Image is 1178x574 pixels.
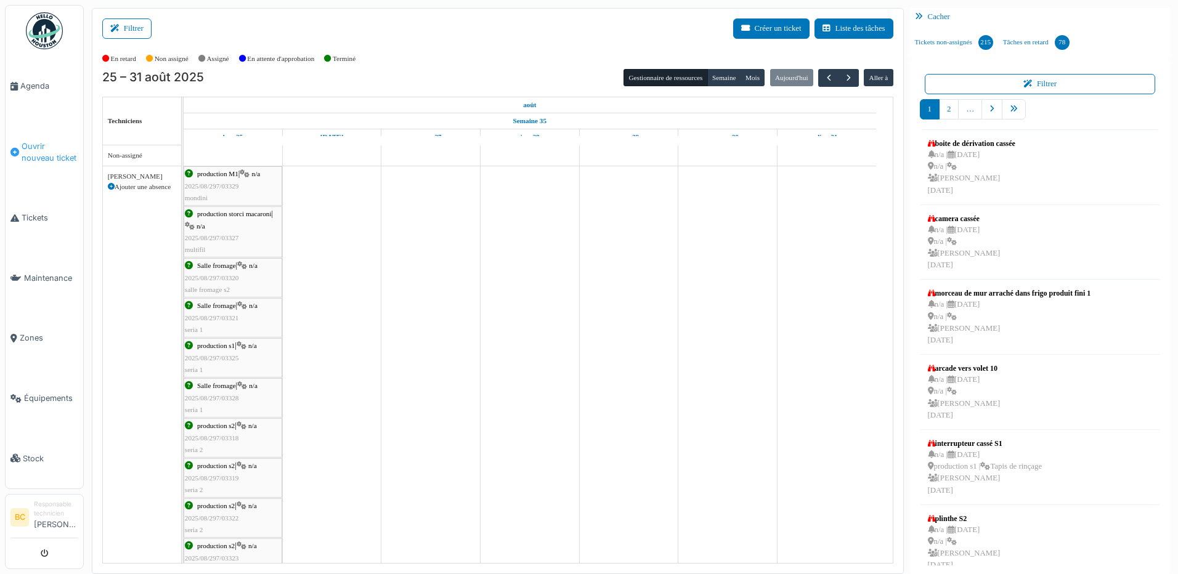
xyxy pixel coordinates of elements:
a: Zones [6,308,83,368]
span: salle fromage s2 [185,286,230,293]
div: Ajouter une absence [108,182,176,192]
div: n/a | [DATE] production s1 | Tapis de rinçage [PERSON_NAME] [DATE] [928,449,1042,496]
span: production storci macaroni [197,210,272,217]
span: 2025/08/297/03318 [185,434,239,442]
div: | [185,500,281,536]
span: 2025/08/297/03322 [185,514,239,522]
span: n/a [249,382,258,389]
div: | [185,260,281,296]
a: Équipements [6,368,83,429]
button: Filtrer [102,18,152,39]
span: Ouvrir nouveau ticket [22,140,78,164]
div: arcade vers volet 10 [928,363,1001,374]
a: Ouvrir nouveau ticket [6,116,83,188]
div: interrupteur cassé S1 [928,438,1042,449]
span: Salle fromage [197,262,235,269]
div: 215 [978,35,993,50]
span: Salle fromage [197,302,235,309]
span: Zones [20,332,78,344]
button: Créer un ticket [733,18,810,39]
label: En retard [111,54,136,64]
span: Techniciens [108,117,142,124]
label: Assigné [207,54,229,64]
a: 28 août 2025 [517,129,543,145]
nav: pager [920,99,1161,129]
a: 25 août 2025 [520,97,539,113]
span: mondini [185,194,208,201]
span: seria 2 [185,486,203,493]
button: Précédent [818,69,839,87]
div: | [185,460,281,496]
span: n/a [248,542,257,549]
button: Suivant [839,69,859,87]
a: camera cassée n/a |[DATE] n/a | [PERSON_NAME][DATE] [925,210,1004,275]
span: 2025/08/297/03325 [185,354,239,362]
span: seria 1 [185,406,203,413]
span: production s2 [197,422,235,429]
a: 25 août 2025 [220,129,246,145]
button: Aller à [864,69,893,86]
span: seria 1 [185,366,203,373]
div: Cacher [910,8,1171,26]
span: seria 2 [185,526,203,533]
span: n/a [249,262,258,269]
div: boite de dérivation cassée [928,138,1015,149]
a: arcade vers volet 10 n/a |[DATE] n/a | [PERSON_NAME][DATE] [925,360,1004,424]
label: En attente d'approbation [247,54,314,64]
a: Tâches en retard [998,26,1074,59]
span: production s2 [197,502,235,509]
li: [PERSON_NAME] [34,499,78,535]
button: Liste des tâches [814,18,893,39]
div: Responsable technicien [34,499,78,519]
a: 2 [939,99,959,119]
button: Filtrer [925,74,1156,94]
div: n/a | [DATE] n/a | [PERSON_NAME] [DATE] [928,299,1091,346]
a: 26 août 2025 [317,129,347,145]
button: Gestionnaire de ressources [624,69,707,86]
a: Tickets non-assignés [910,26,998,59]
span: Tickets [22,212,78,224]
a: Semaine 35 [510,113,550,129]
div: n/a | [DATE] n/a | [PERSON_NAME] [DATE] [928,524,1001,572]
span: 2025/08/297/03323 [185,554,239,562]
span: production s1 [197,342,235,349]
span: n/a [248,462,257,469]
h2: 25 – 31 août 2025 [102,70,204,85]
span: n/a [252,170,261,177]
span: n/a [248,342,257,349]
span: 2025/08/297/03320 [185,274,239,281]
div: | [185,380,281,416]
span: 2025/08/297/03329 [185,182,239,190]
span: Salle fromage [197,382,235,389]
span: production s2 [197,542,235,549]
label: Terminé [333,54,355,64]
span: Stock [23,453,78,464]
span: seria 2 [185,446,203,453]
span: n/a [197,222,205,230]
span: n/a [248,422,257,429]
div: n/a | [DATE] n/a | [PERSON_NAME] [DATE] [928,224,1001,272]
div: | [185,420,281,456]
div: [PERSON_NAME] [108,171,176,182]
a: 30 août 2025 [713,129,742,145]
span: Maintenance [24,272,78,284]
button: Mois [741,69,765,86]
div: plinthe S2 [928,513,1001,524]
div: n/a | [DATE] n/a | [PERSON_NAME] [DATE] [928,149,1015,196]
span: seria 1 [185,326,203,333]
li: BC [10,508,29,527]
div: morceau de mur arraché dans frigo produit fini 1 [928,288,1091,299]
div: n/a | [DATE] n/a | [PERSON_NAME] [DATE] [928,374,1001,421]
span: production s2 [197,462,235,469]
span: n/a [249,302,258,309]
span: 2025/08/297/03328 [185,394,239,402]
span: multifil [185,246,206,253]
span: 2025/08/297/03327 [185,234,239,241]
a: Tickets [6,188,83,248]
span: production M1 [197,170,238,177]
div: camera cassée [928,213,1001,224]
span: Équipements [24,392,78,404]
a: 31 août 2025 [813,129,840,145]
div: Non-assigné [108,150,176,161]
a: Stock [6,428,83,488]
